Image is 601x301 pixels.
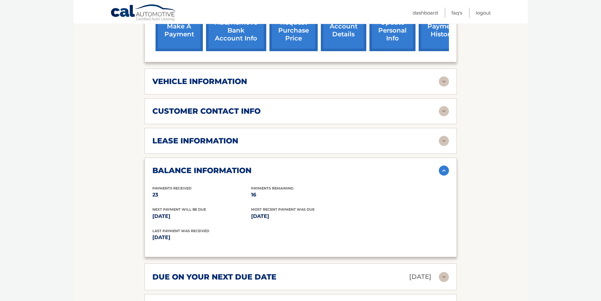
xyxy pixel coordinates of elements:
h2: balance information [152,166,251,175]
p: [DATE] [152,212,251,221]
span: Payments Received [152,186,191,190]
a: FAQ's [451,8,462,18]
img: accordion-rest.svg [439,136,449,146]
p: [DATE] [409,271,431,282]
a: request purchase price [269,10,318,51]
img: accordion-rest.svg [439,272,449,282]
a: Add/Remove bank account info [206,10,266,51]
span: Last Payment was received [152,229,209,233]
h2: customer contact info [152,106,261,116]
p: 23 [152,190,251,199]
a: Dashboard [413,8,438,18]
h2: lease information [152,136,238,146]
h2: due on your next due date [152,272,276,282]
a: update personal info [369,10,415,51]
img: accordion-active.svg [439,166,449,176]
a: Logout [476,8,491,18]
a: make a payment [156,10,203,51]
span: Payments Remaining [251,186,293,190]
a: payment history [419,10,466,51]
a: account details [321,10,366,51]
img: accordion-rest.svg [439,76,449,87]
a: Cal Automotive [110,4,177,22]
h2: vehicle information [152,77,247,86]
p: [DATE] [251,212,350,221]
p: [DATE] [152,233,301,242]
span: Most Recent Payment Was Due [251,207,315,212]
img: accordion-rest.svg [439,106,449,116]
p: 16 [251,190,350,199]
span: Next Payment will be due [152,207,206,212]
